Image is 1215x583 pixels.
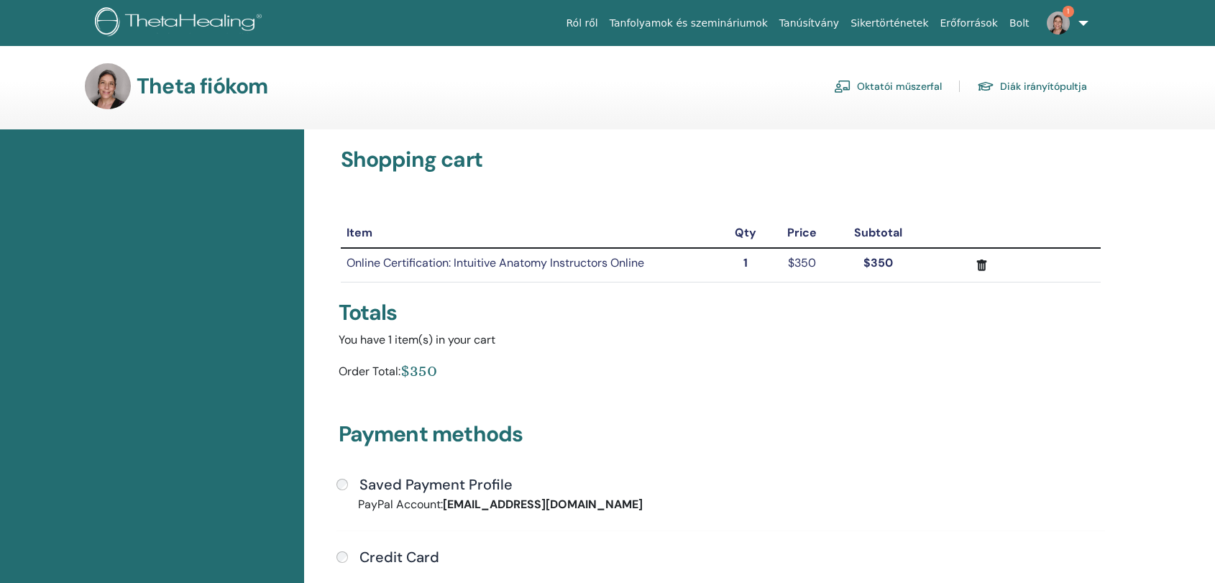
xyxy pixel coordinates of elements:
[774,10,845,37] a: Tanúsítvány
[771,219,833,248] th: Price
[339,421,1104,453] h3: Payment methods
[341,147,1101,173] h3: Shopping cart
[339,300,1104,326] div: Totals
[359,548,439,566] h4: Credit Card
[341,219,721,248] th: Item
[833,219,924,248] th: Subtotal
[845,10,934,37] a: Sikertörténetek
[341,248,721,282] td: Online Certification: Intuitive Anatomy Instructors Online
[743,255,748,270] strong: 1
[95,7,267,40] img: logo.png
[1063,6,1074,17] span: 1
[137,73,267,99] h3: Theta fiókom
[834,75,942,98] a: Oktatói műszerfal
[400,360,437,381] div: $350
[834,80,851,93] img: chalkboard-teacher.svg
[339,360,400,387] div: Order Total:
[347,496,721,513] div: PayPal Account:
[935,10,1004,37] a: Erőforrások
[339,331,1104,349] div: You have 1 item(s) in your cart
[604,10,774,37] a: Tanfolyamok és szemináriumok
[720,219,771,248] th: Qty
[977,75,1087,98] a: Diák irányítópultja
[359,476,513,493] h4: Saved Payment Profile
[977,81,994,93] img: graduation-cap.svg
[1004,10,1035,37] a: Bolt
[1047,12,1070,35] img: default.jpg
[85,63,131,109] img: default.jpg
[771,248,833,282] td: $350
[863,255,893,270] strong: $350
[443,497,643,512] strong: [EMAIL_ADDRESS][DOMAIN_NAME]
[561,10,604,37] a: Ról ről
